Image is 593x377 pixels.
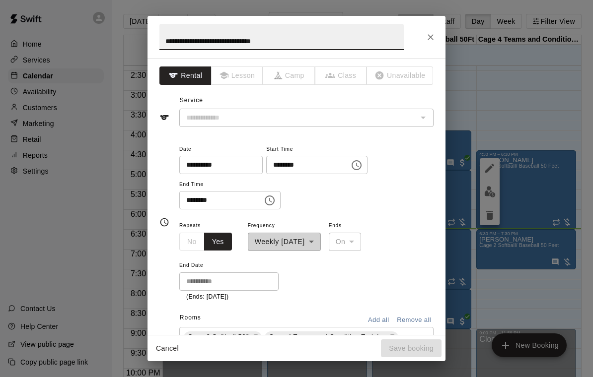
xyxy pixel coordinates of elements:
[266,143,368,156] span: Start Time
[329,233,362,251] div: On
[212,66,264,85] span: The type of an existing booking cannot be changed
[204,233,232,251] button: Yes
[179,259,279,272] span: End Date
[179,219,240,233] span: Repeats
[179,178,281,191] span: End Time
[394,313,434,328] button: Remove all
[180,97,203,104] span: Service
[248,219,321,233] span: Frequency
[180,314,201,321] span: Rooms
[367,66,434,85] span: The type of an existing booking cannot be changed
[184,332,254,342] span: Cage 2 Softball 50ft
[179,156,256,174] input: Choose date, selected date is Oct 13, 2025
[329,219,362,233] span: Ends
[265,332,390,342] span: Cage 4 Teams and Condition Training
[347,155,367,175] button: Choose time, selected time is 4:30 PM
[263,66,315,85] span: The type of an existing booking cannot be changed
[265,331,398,343] div: Cage 4 Teams and Condition Training
[179,272,272,291] input: Choose date, selected date is Nov 30, 2025
[179,109,434,127] div: The service of an existing booking cannot be changed
[422,28,440,46] button: Close
[186,292,272,302] p: (Ends: [DATE])
[260,190,280,210] button: Choose time, selected time is 6:30 PM
[159,113,169,123] svg: Service
[363,313,394,328] button: Add all
[159,66,212,85] button: Rental
[159,217,169,227] svg: Timing
[179,233,232,251] div: outlined button group
[184,331,262,343] div: Cage 2 Softball 50ft
[315,66,368,85] span: The type of an existing booking cannot be changed
[151,339,183,358] button: Cancel
[179,143,263,156] span: Date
